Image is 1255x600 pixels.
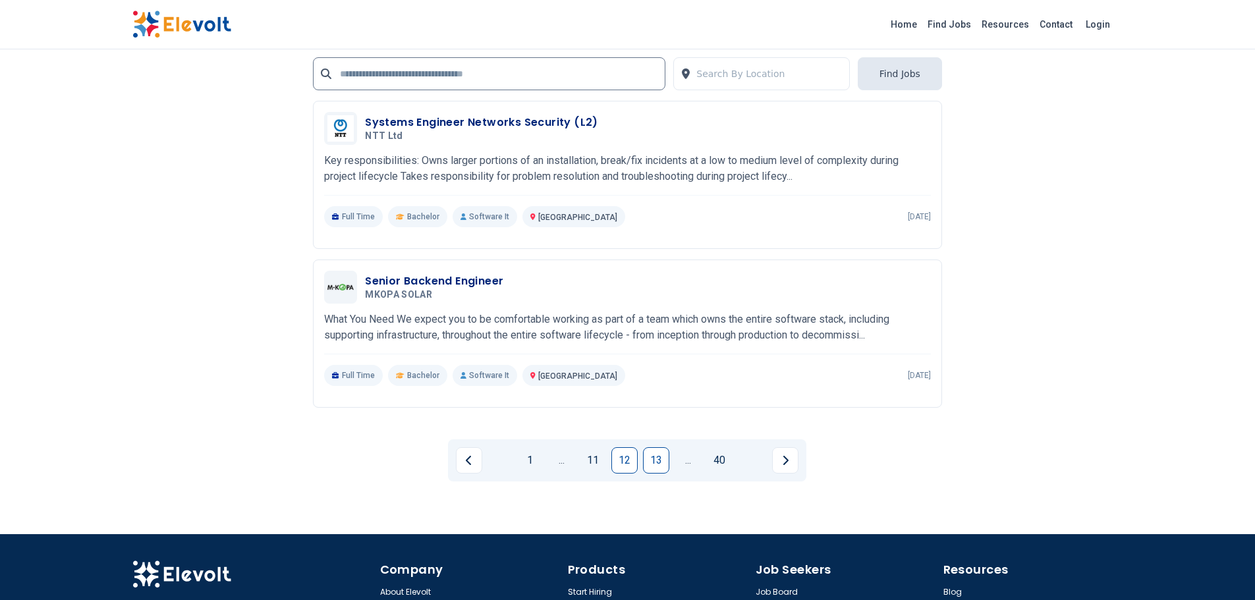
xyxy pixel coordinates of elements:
a: Jump backward [548,447,574,474]
a: Previous page [456,447,482,474]
a: Find Jobs [922,14,976,35]
p: [DATE] [908,211,931,222]
ul: Pagination [456,447,798,474]
a: MKOPA SOLARSenior Backend EngineerMKOPA SOLARWhat You Need We expect you to be comfortable workin... [324,271,931,386]
a: Blog [943,587,962,597]
a: Job Board [756,587,798,597]
a: Jump forward [675,447,701,474]
a: Page 1 [516,447,543,474]
img: NTT Ltd [327,115,354,142]
a: Next page [772,447,798,474]
img: Elevolt [132,11,231,38]
a: Contact [1034,14,1078,35]
a: Login [1078,11,1118,38]
h4: Resources [943,560,1123,579]
img: Elevolt [132,560,231,588]
h4: Job Seekers [756,560,935,579]
a: About Elevolt [380,587,431,597]
a: Page 11 [580,447,606,474]
span: Bachelor [407,370,439,381]
span: NTT Ltd [365,130,403,142]
a: Start Hiring [568,587,612,597]
h4: Products [568,560,748,579]
a: Home [885,14,922,35]
h3: Systems Engineer Networks Security (L2) [365,115,598,130]
iframe: Chat Widget [1189,537,1255,600]
p: Software It [453,365,517,386]
p: What You Need We expect you to be comfortable working as part of a team which owns the entire sof... [324,312,931,343]
button: Find Jobs [858,57,942,90]
p: Full Time [324,365,383,386]
h4: Company [380,560,560,579]
p: Key responsibilities: Owns larger portions of an installation, break/fix incidents at a low to me... [324,153,931,184]
a: Page 12 is your current page [611,447,638,474]
span: [GEOGRAPHIC_DATA] [538,213,617,222]
a: Page 40 [706,447,733,474]
span: Bachelor [407,211,439,222]
a: Page 13 [643,447,669,474]
p: [DATE] [908,370,931,381]
span: [GEOGRAPHIC_DATA] [538,371,617,381]
iframe: Advertisement [958,44,1123,439]
p: Software It [453,206,517,227]
h3: Senior Backend Engineer [365,273,503,289]
p: Full Time [324,206,383,227]
a: NTT LtdSystems Engineer Networks Security (L2)NTT LtdKey responsibilities: Owns larger portions o... [324,112,931,227]
a: Resources [976,14,1034,35]
span: MKOPA SOLAR [365,289,432,301]
img: MKOPA SOLAR [327,284,354,290]
iframe: Advertisement [132,55,298,450]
